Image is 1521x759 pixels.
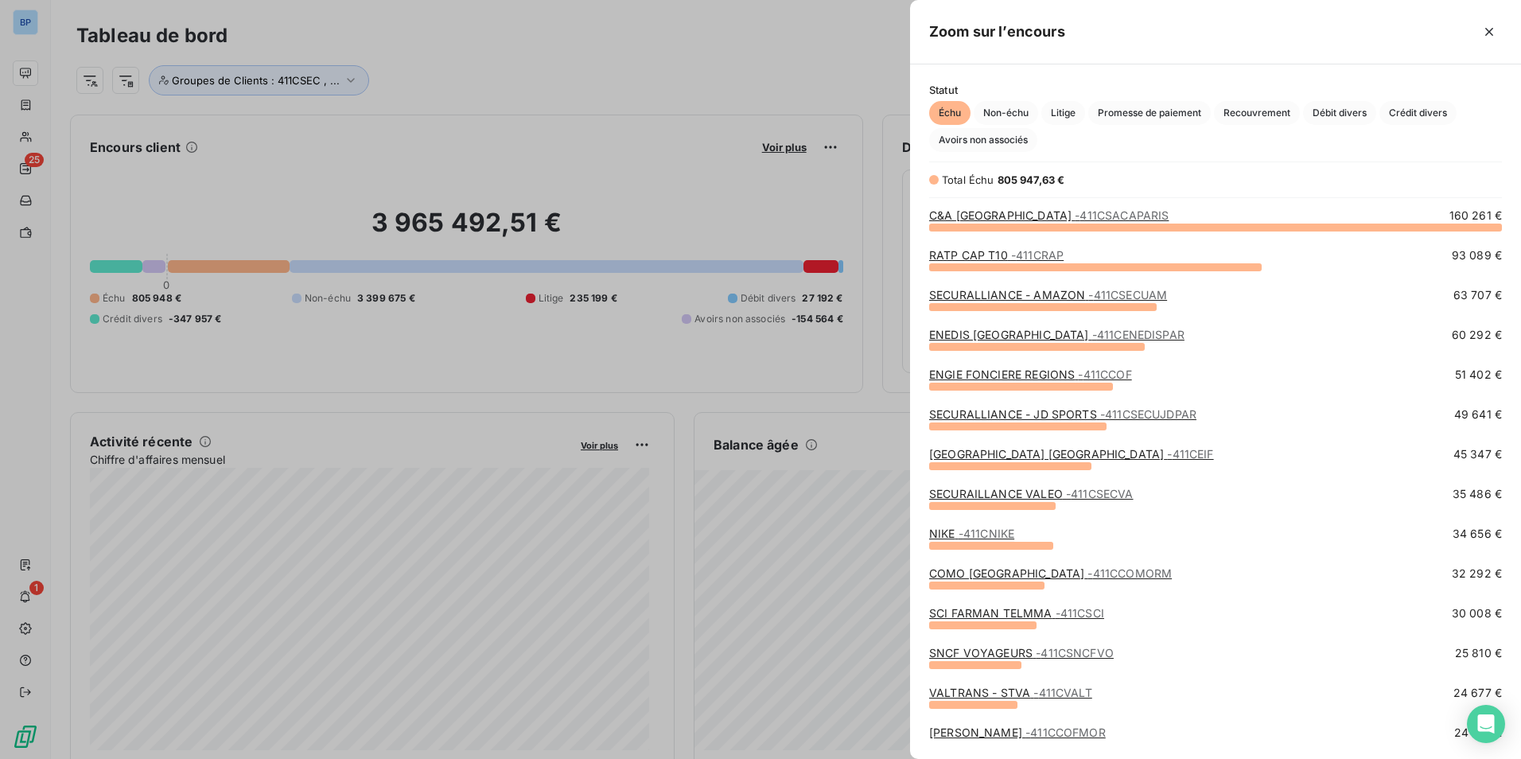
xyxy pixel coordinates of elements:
a: SCI FARMAN TELMMA [929,606,1104,620]
button: Débit divers [1303,101,1376,125]
span: 30 008 € [1452,605,1502,621]
a: SECURALLIANCE - JD SPORTS [929,407,1196,421]
h5: Zoom sur l’encours [929,21,1065,43]
a: ENGIE FONCIERE REGIONS [929,368,1132,381]
span: 24 677 € [1453,685,1502,701]
span: 35 486 € [1453,486,1502,502]
span: 49 641 € [1454,407,1502,422]
span: 93 089 € [1452,247,1502,263]
button: Non-échu [974,101,1038,125]
span: - 411CRAP [1011,248,1064,262]
span: - 411CEIF [1167,447,1213,461]
span: - 411CSNCFVO [1036,646,1114,660]
span: 24 310 € [1454,725,1502,741]
button: Promesse de paiement [1088,101,1211,125]
a: C&A [GEOGRAPHIC_DATA] [929,208,1169,222]
span: 60 292 € [1452,327,1502,343]
span: - 411CSECVA [1066,487,1134,500]
a: COMO [GEOGRAPHIC_DATA] [929,566,1172,580]
span: 63 707 € [1453,287,1502,303]
a: [PERSON_NAME] [929,726,1106,739]
button: Avoirs non associés [929,128,1037,152]
a: VALTRANS - STVA [929,686,1092,699]
span: - 411CSCI [1056,606,1104,620]
span: - 411CVALT [1033,686,1091,699]
a: SNCF VOYAGEURS [929,646,1114,660]
span: Statut [929,84,1502,96]
div: grid [910,208,1521,740]
a: SECURAILLANCE VALEO [929,487,1134,500]
div: Open Intercom Messenger [1467,705,1505,743]
span: 34 656 € [1453,526,1502,542]
button: Recouvrement [1214,101,1300,125]
a: [GEOGRAPHIC_DATA] [GEOGRAPHIC_DATA] [929,447,1214,461]
span: - 411CCOFMOR [1025,726,1106,739]
a: NIKE [929,527,1014,540]
span: - 411CCOMORM [1087,566,1172,580]
span: 25 810 € [1455,645,1502,661]
button: Échu [929,101,971,125]
button: Crédit divers [1379,101,1457,125]
span: 32 292 € [1452,566,1502,582]
span: - 411CSECUJDPAR [1100,407,1196,421]
span: 51 402 € [1455,367,1502,383]
span: - 411CCOF [1078,368,1131,381]
span: - 411CNIKE [959,527,1014,540]
a: SECURALLIANCE - AMAZON [929,288,1167,302]
span: - 411CENEDISPAR [1092,328,1185,341]
a: RATP CAP T10 [929,248,1064,262]
span: 160 261 € [1449,208,1502,224]
span: - 411CSECUAM [1088,288,1167,302]
span: - 411CSACAPARIS [1075,208,1169,222]
a: ENEDIS [GEOGRAPHIC_DATA] [929,328,1185,341]
span: Total Échu [942,173,994,186]
span: 45 347 € [1453,446,1502,462]
span: 805 947,63 € [998,173,1065,186]
button: Litige [1041,101,1085,125]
